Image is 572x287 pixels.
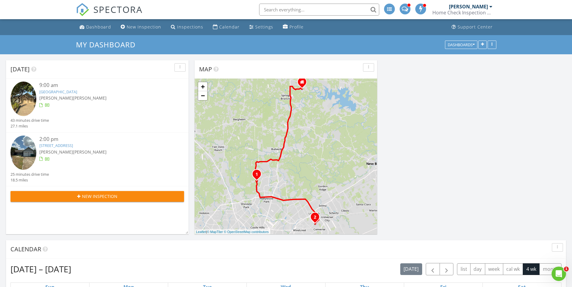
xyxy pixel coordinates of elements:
[76,8,143,21] a: SPECTORA
[76,40,141,49] a: My Dashboard
[426,263,440,275] button: Previous
[449,4,488,10] div: [PERSON_NAME]
[259,4,379,16] input: Search everything...
[458,24,493,30] div: Support Center
[207,230,223,234] a: © MapTiler
[219,24,240,30] div: Calendar
[503,263,523,275] button: cal wk
[82,193,117,199] span: New Inspection
[440,263,454,275] button: Next
[39,143,73,148] a: [STREET_ADDRESS]
[196,230,206,234] a: Leaflet
[73,95,107,101] span: [PERSON_NAME]
[432,10,492,16] div: Home Check Inspection Group
[93,3,143,16] span: SPECTORA
[11,123,49,129] div: 27.1 miles
[257,174,260,178] div: 23707 Calico Chase, San Antonio, TX 78260
[199,65,212,73] span: Map
[280,22,306,33] a: Profile
[39,89,77,94] a: [GEOGRAPHIC_DATA]
[11,136,184,183] a: 2:00 pm [STREET_ADDRESS] [PERSON_NAME][PERSON_NAME] 25 minutes drive time 18.5 miles
[255,24,273,30] div: Settings
[315,217,319,220] div: 8026 Deadwood Ridge, Converse, TX 78109
[314,215,316,220] i: 2
[470,263,485,275] button: day
[11,245,41,253] span: Calendar
[564,267,569,271] span: 1
[11,172,49,177] div: 25 minutes drive time
[76,3,89,16] img: The Best Home Inspection Software - Spectora
[39,136,170,143] div: 2:00 pm
[449,22,495,33] a: Support Center
[11,263,71,275] h2: [DATE] – [DATE]
[11,136,36,170] img: 9369226%2Fcover_photos%2FAXL26Kp2pRra27EfE8PD%2Fsmall.jpg
[195,229,270,235] div: |
[127,24,161,30] div: New Inspection
[210,22,242,33] a: Calendar
[457,263,471,275] button: list
[445,40,477,49] button: Dashboards
[168,22,206,33] a: Inspections
[523,263,540,275] button: 4 wk
[11,118,49,123] div: 43 minutes drive time
[198,82,207,91] a: Zoom in
[86,24,111,30] div: Dashboard
[247,22,276,33] a: Settings
[485,263,503,275] button: week
[448,43,475,47] div: Dashboards
[11,82,36,116] img: 9371337%2Fcover_photos%2Fidxga7FRF489gASKEZ3p%2Fsmall.jpg
[302,82,306,85] div: 1009 Fair Way Dr., Spring Branch TX 78070
[11,82,184,129] a: 9:00 am [GEOGRAPHIC_DATA] [PERSON_NAME][PERSON_NAME] 43 minutes drive time 27.1 miles
[198,91,207,100] a: Zoom out
[39,82,170,89] div: 9:00 am
[256,172,258,177] i: 1
[77,22,113,33] a: Dashboard
[39,149,73,155] span: [PERSON_NAME]
[11,177,49,183] div: 18.5 miles
[552,267,566,281] iframe: Intercom live chat
[177,24,203,30] div: Inspections
[11,191,184,202] button: New Inspection
[39,95,73,101] span: [PERSON_NAME]
[118,22,164,33] a: New Inspection
[11,65,30,73] span: [DATE]
[289,24,304,30] div: Profile
[73,149,107,155] span: [PERSON_NAME]
[400,263,422,275] button: [DATE]
[539,263,561,275] button: month
[224,230,269,234] a: © OpenStreetMap contributors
